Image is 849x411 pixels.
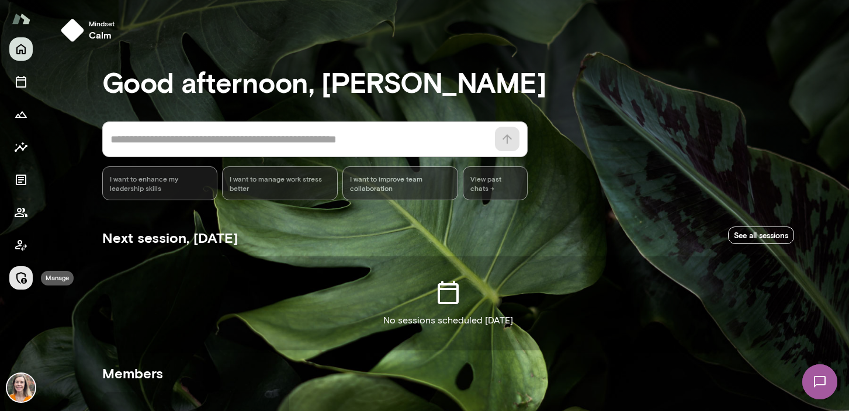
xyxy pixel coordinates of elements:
button: Manage [9,266,33,290]
div: Manage [41,271,74,285]
button: Sessions [9,70,33,93]
span: I want to enhance my leadership skills [110,174,210,193]
h5: Next session, [DATE] [102,228,238,247]
img: mindset [61,19,84,42]
span: View past chats -> [463,166,528,200]
div: I want to manage work stress better [222,166,338,200]
div: I want to enhance my leadership skills [102,166,218,200]
button: Growth Plan [9,103,33,126]
button: Mindsetcalm [56,14,124,47]
h6: calm [89,28,115,42]
div: I want to improve team collaboration [342,166,458,200]
button: Client app [9,234,33,257]
button: Home [9,37,33,61]
p: No sessions scheduled [DATE] [383,314,513,328]
a: See all sessions [728,227,794,245]
button: Insights [9,135,33,159]
span: I want to improve team collaboration [350,174,451,193]
h3: Good afternoon, [PERSON_NAME] [102,65,794,98]
img: Mento [12,8,30,30]
h5: Members [102,364,794,382]
button: Documents [9,168,33,191]
span: I want to manage work stress better [230,174,330,193]
span: Mindset [89,19,115,28]
img: Carrie Kelly [7,374,35,402]
button: Members [9,201,33,224]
